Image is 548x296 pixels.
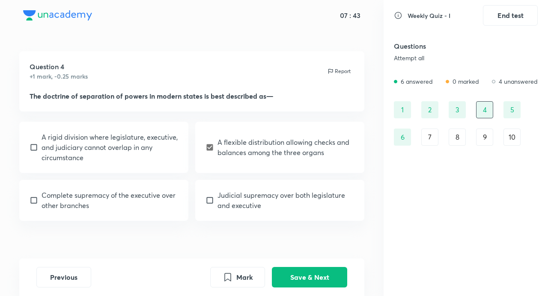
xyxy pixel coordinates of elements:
[503,101,521,118] div: 5
[499,77,538,86] p: 4 unanswered
[401,77,433,86] p: 6 answered
[272,267,347,287] button: Save & Next
[217,190,354,211] p: Judicial supremacy over both legislature and executive
[476,101,493,118] div: 4
[449,129,466,146] div: 8
[36,267,91,287] button: Previous
[408,11,450,20] h6: Weekly Quiz - I
[421,129,438,146] div: 7
[217,137,354,158] p: A flexible distribution allowing checks and balances among the three organs
[210,267,265,287] button: Mark
[476,129,493,146] div: 9
[338,11,351,20] h5: 07 :
[335,67,351,75] p: Report
[327,68,334,75] img: report icon
[394,101,411,118] div: 1
[453,77,479,86] p: 0 marked
[30,72,88,81] h6: +1 mark, -0.25 marks
[351,11,360,20] h5: 43
[421,101,438,118] div: 2
[30,91,273,100] strong: The doctrine of separation of powers in modern states is best described as—
[394,129,411,146] div: 6
[42,190,178,211] p: Complete supremacy of the executive over other branches
[449,101,466,118] div: 3
[394,55,494,62] div: Attempt all
[483,5,538,26] button: End test
[42,132,178,163] p: A rigid division where legislature, executive, and judiciary cannot overlap in any circumstance
[30,62,88,72] h5: Question 4
[394,41,494,51] h5: Questions
[503,129,521,146] div: 10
